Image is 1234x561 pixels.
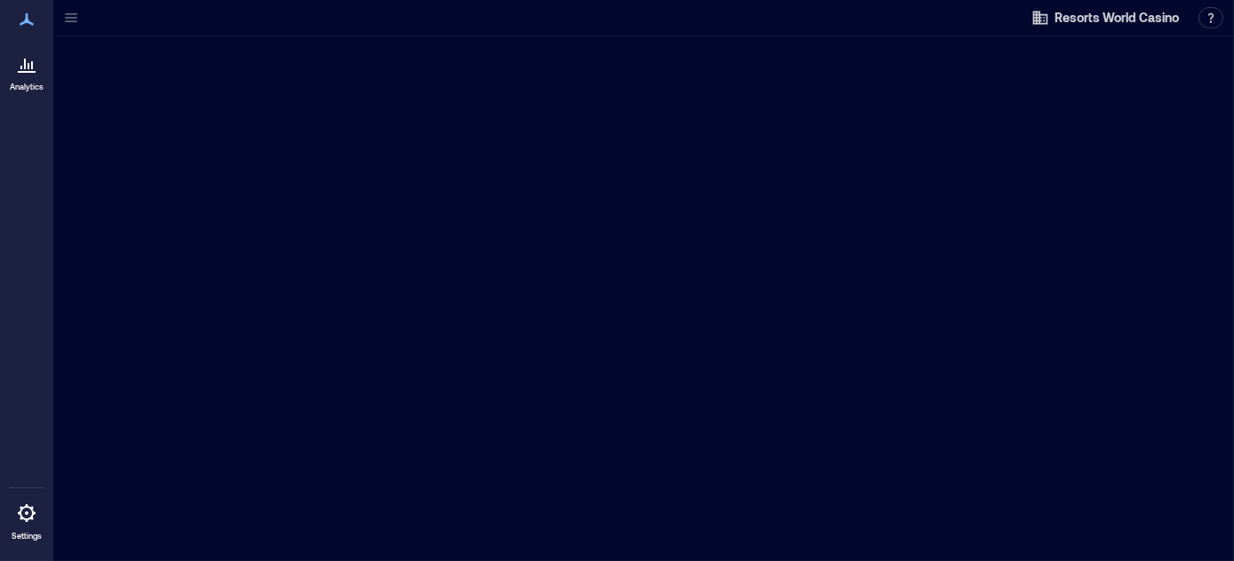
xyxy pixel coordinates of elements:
[4,43,49,98] a: Analytics
[5,492,48,547] a: Settings
[12,531,42,541] p: Settings
[1026,4,1184,32] button: Resorts World Casino
[10,82,44,92] p: Analytics
[1055,9,1179,27] span: Resorts World Casino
